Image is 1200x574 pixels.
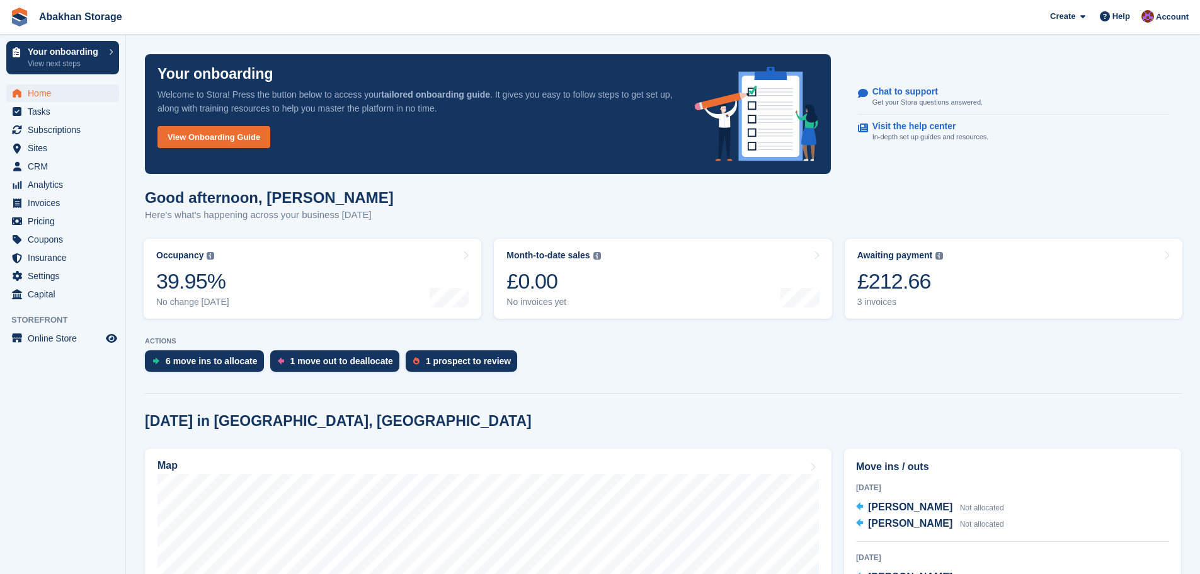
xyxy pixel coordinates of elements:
img: icon-info-grey-7440780725fd019a000dd9b08b2336e03edf1995a4989e88bcd33f0948082b44.svg [207,252,214,260]
a: Preview store [104,331,119,346]
a: menu [6,212,119,230]
a: Occupancy 39.95% No change [DATE] [144,239,481,319]
img: prospect-51fa495bee0391a8d652442698ab0144808aea92771e9ea1ae160a38d050c398.svg [413,357,420,365]
a: menu [6,121,119,139]
span: [PERSON_NAME] [868,518,952,529]
a: Your onboarding View next steps [6,41,119,74]
div: [DATE] [856,482,1169,493]
a: menu [6,158,119,175]
a: Awaiting payment £212.66 3 invoices [845,239,1182,319]
img: stora-icon-8386f47178a22dfd0bd8f6a31ec36ba5ce8667c1dd55bd0f319d3a0aa187defe.svg [10,8,29,26]
p: ACTIONS [145,337,1181,345]
a: 1 prospect to review [406,350,523,378]
div: £212.66 [857,268,944,294]
p: Your onboarding [28,47,103,56]
p: Get your Stora questions answered. [872,97,983,108]
img: move_outs_to_deallocate_icon-f764333ba52eb49d3ac5e1228854f67142a1ed5810a6f6cc68b1a99e826820c5.svg [278,357,284,365]
span: Create [1050,10,1075,23]
span: Tasks [28,103,103,120]
p: Here's what's happening across your business [DATE] [145,208,394,222]
p: View next steps [28,58,103,69]
p: Chat to support [872,86,973,97]
div: 3 invoices [857,297,944,307]
img: William Abakhan [1141,10,1154,23]
span: Pricing [28,212,103,230]
div: 6 move ins to allocate [166,356,258,366]
p: Welcome to Stora! Press the button below to access your . It gives you easy to follow steps to ge... [157,88,675,115]
span: Subscriptions [28,121,103,139]
span: Invoices [28,194,103,212]
a: Abakhan Storage [34,6,127,27]
div: Occupancy [156,250,203,261]
span: Not allocated [960,503,1004,512]
p: Visit the help center [872,121,979,132]
span: Analytics [28,176,103,193]
div: 39.95% [156,268,229,294]
span: [PERSON_NAME] [868,502,952,512]
p: In-depth set up guides and resources. [872,132,989,142]
a: [PERSON_NAME] Not allocated [856,500,1004,516]
span: Help [1112,10,1130,23]
div: No change [DATE] [156,297,229,307]
div: 1 move out to deallocate [290,356,393,366]
a: menu [6,330,119,347]
a: menu [6,267,119,285]
span: Account [1156,11,1189,23]
a: menu [6,84,119,102]
a: View Onboarding Guide [157,126,270,148]
span: Storefront [11,314,125,326]
a: menu [6,176,119,193]
img: move_ins_to_allocate_icon-fdf77a2bb77ea45bf5b3d319d69a93e2d87916cf1d5bf7949dd705db3b84f3ca.svg [152,357,159,365]
h1: Good afternoon, [PERSON_NAME] [145,189,394,206]
span: Capital [28,285,103,303]
a: Chat to support Get your Stora questions answered. [858,80,1169,115]
div: £0.00 [506,268,600,294]
img: icon-info-grey-7440780725fd019a000dd9b08b2336e03edf1995a4989e88bcd33f0948082b44.svg [593,252,601,260]
a: Month-to-date sales £0.00 No invoices yet [494,239,831,319]
p: Your onboarding [157,67,273,81]
div: 1 prospect to review [426,356,511,366]
a: [PERSON_NAME] Not allocated [856,516,1004,532]
span: Insurance [28,249,103,267]
h2: Map [157,460,178,471]
div: [DATE] [856,552,1169,563]
a: Visit the help center In-depth set up guides and resources. [858,115,1169,149]
span: Settings [28,267,103,285]
img: icon-info-grey-7440780725fd019a000dd9b08b2336e03edf1995a4989e88bcd33f0948082b44.svg [935,252,943,260]
img: onboarding-info-6c161a55d2c0e0a8cae90662b2fe09162a5109e8cc188191df67fb4f79e88e88.svg [695,67,818,161]
div: Awaiting payment [857,250,933,261]
div: Month-to-date sales [506,250,590,261]
div: No invoices yet [506,297,600,307]
span: Sites [28,139,103,157]
span: Home [28,84,103,102]
a: menu [6,249,119,267]
h2: Move ins / outs [856,459,1169,474]
a: menu [6,103,119,120]
span: Not allocated [960,520,1004,529]
strong: tailored onboarding guide [381,89,490,100]
a: menu [6,231,119,248]
span: CRM [28,158,103,175]
a: 1 move out to deallocate [270,350,406,378]
a: menu [6,194,119,212]
span: Coupons [28,231,103,248]
a: menu [6,139,119,157]
a: menu [6,285,119,303]
h2: [DATE] in [GEOGRAPHIC_DATA], [GEOGRAPHIC_DATA] [145,413,532,430]
span: Online Store [28,330,103,347]
a: 6 move ins to allocate [145,350,270,378]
